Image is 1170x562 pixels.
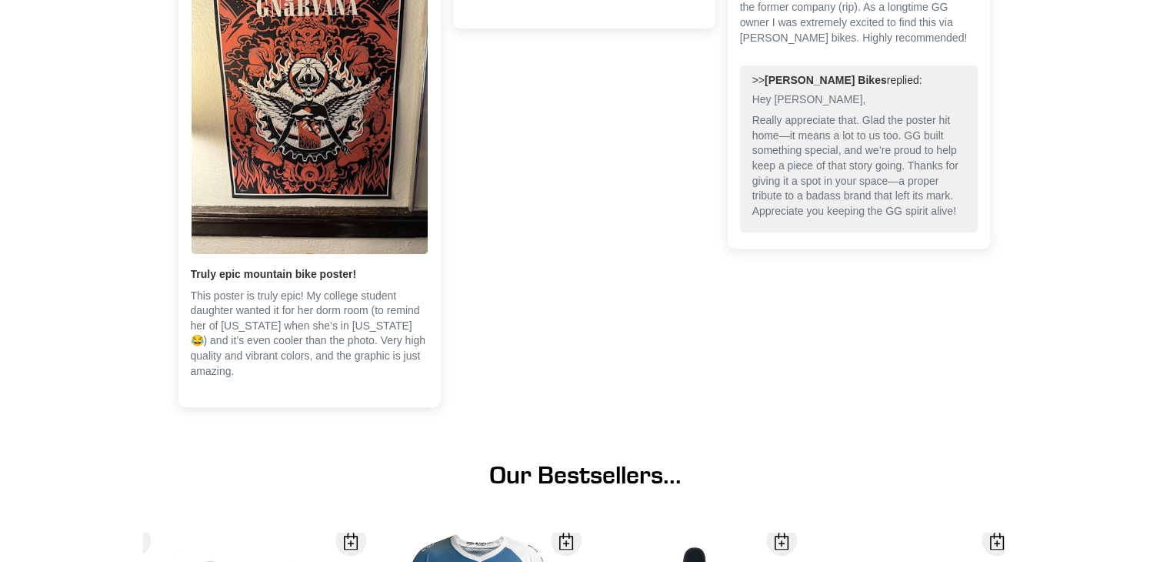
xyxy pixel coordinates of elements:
[752,113,965,219] p: Really appreciate that. Glad the poster hit home—it means a lot to us too. GG built something spe...
[752,73,965,89] div: >> replied:
[765,74,887,86] b: [PERSON_NAME] Bikes
[752,92,965,108] p: Hey [PERSON_NAME],
[191,289,428,380] p: This poster is truly epic! My college student daughter wanted it for her dorm room (to remind her...
[166,460,1005,490] h1: Our Bestsellers...
[191,267,428,283] b: Truly epic mountain bike poster!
